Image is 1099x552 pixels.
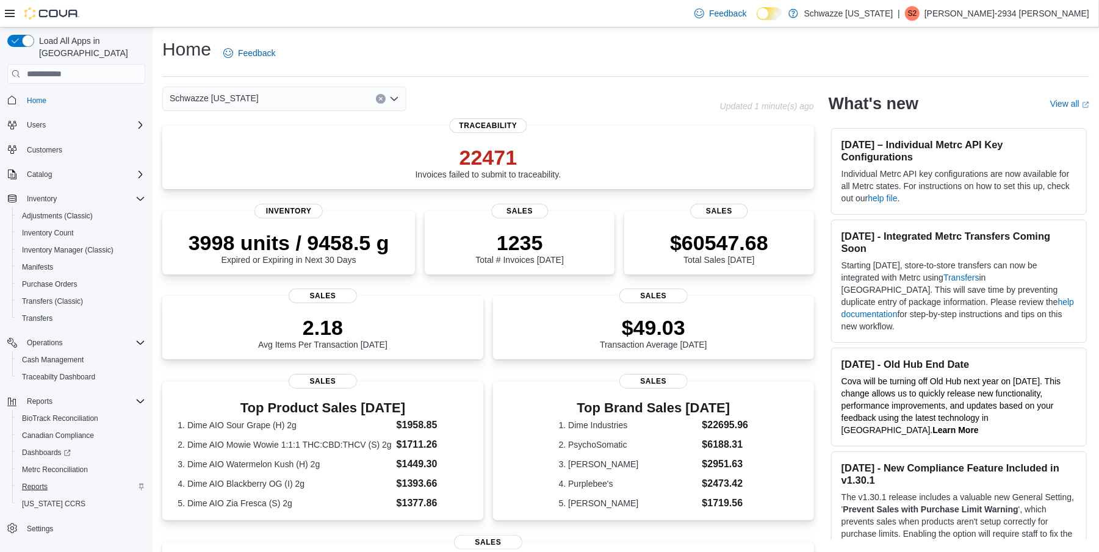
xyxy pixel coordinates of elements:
h1: Home [162,37,211,62]
p: | [898,6,900,21]
a: Customers [22,143,67,157]
button: Inventory [2,190,150,207]
dd: $22695.96 [702,418,749,432]
button: Users [22,118,51,132]
dt: 2. PsychoSomatic [559,439,697,451]
button: Open list of options [389,94,399,104]
dt: 3. Dime AIO Watermelon Kush (H) 2g [178,458,391,470]
dt: 1. Dime AIO Sour Grape (H) 2g [178,419,391,431]
button: Inventory Count [12,224,150,242]
dd: $6188.31 [702,437,749,452]
span: Feedback [709,7,746,20]
p: Updated 1 minute(s) ago [720,101,814,111]
strong: Prevent Sales with Purchase Limit Warning [843,504,1018,514]
div: Total # Invoices [DATE] [475,231,563,265]
button: Catalog [2,166,150,183]
span: Dashboards [17,445,145,460]
h3: Top Product Sales [DATE] [178,401,467,415]
a: help file [868,193,897,203]
p: [PERSON_NAME]-2934 [PERSON_NAME] [924,6,1089,21]
a: Adjustments (Classic) [17,209,98,223]
span: Sales [691,204,748,218]
img: Cova [24,7,79,20]
span: Dashboards [22,448,71,457]
span: BioTrack Reconciliation [17,411,145,426]
a: Inventory Manager (Classic) [17,243,118,257]
button: Cash Management [12,351,150,368]
span: BioTrack Reconciliation [22,414,98,423]
button: Operations [2,334,150,351]
button: Inventory [22,192,62,206]
span: Traceabilty Dashboard [22,372,95,382]
dd: $1377.86 [397,496,468,511]
p: $49.03 [600,315,707,340]
p: 22471 [416,145,561,170]
span: Users [27,120,46,130]
button: Operations [22,335,68,350]
span: Manifests [22,262,53,272]
dd: $2951.63 [702,457,749,471]
dd: $1719.56 [702,496,749,511]
span: Inventory [254,204,323,218]
a: Purchase Orders [17,277,82,292]
a: Manifests [17,260,58,274]
dt: 4. Dime AIO Blackberry OG (I) 2g [178,478,391,490]
button: Manifests [12,259,150,276]
p: Starting [DATE], store-to-store transfers can now be integrated with Metrc using in [GEOGRAPHIC_D... [841,259,1076,332]
button: BioTrack Reconciliation [12,410,150,427]
span: Home [22,92,145,107]
div: Avg Items Per Transaction [DATE] [258,315,387,349]
span: Inventory Count [17,226,145,240]
a: Settings [22,522,58,536]
span: Transfers [22,314,52,323]
button: Canadian Compliance [12,427,150,444]
a: Dashboards [12,444,150,461]
div: Invoices failed to submit to traceability. [416,145,561,179]
dd: $1958.85 [397,418,468,432]
span: Sales [619,289,688,303]
h3: [DATE] - Integrated Metrc Transfers Coming Soon [841,230,1076,254]
span: Home [27,96,46,106]
dt: 1. Dime Industries [559,419,697,431]
span: Inventory Manager (Classic) [17,243,145,257]
button: Reports [2,393,150,410]
a: Transfers (Classic) [17,294,88,309]
p: 1235 [475,231,563,255]
div: Transaction Average [DATE] [600,315,707,349]
span: Metrc Reconciliation [17,462,145,477]
span: Reports [17,479,145,494]
dd: $2473.42 [702,476,749,491]
span: Cash Management [22,355,84,365]
span: Inventory [22,192,145,206]
span: Dark Mode [757,20,757,21]
a: Cash Management [17,353,88,367]
span: [US_STATE] CCRS [22,499,85,509]
svg: External link [1082,101,1089,109]
span: Adjustments (Classic) [22,211,93,221]
div: Total Sales [DATE] [670,231,768,265]
a: Feedback [218,41,280,65]
span: Reports [22,394,145,409]
a: Transfers [943,273,979,282]
dt: 3. [PERSON_NAME] [559,458,697,470]
span: Settings [27,524,53,534]
a: Feedback [690,1,751,26]
a: Metrc Reconciliation [17,462,93,477]
a: Transfers [17,311,57,326]
p: $60547.68 [670,231,768,255]
span: Customers [27,145,62,155]
dt: 2. Dime AIO Mowie Wowie 1:1:1 THC:CBD:THCV (S) 2g [178,439,391,451]
span: Catalog [27,170,52,179]
h3: [DATE] - New Compliance Feature Included in v1.30.1 [841,462,1076,486]
button: Customers [2,141,150,159]
a: Canadian Compliance [17,428,99,443]
div: Expired or Expiring in Next 30 Days [189,231,389,265]
a: Traceabilty Dashboard [17,370,100,384]
span: Adjustments (Classic) [17,209,145,223]
span: Operations [22,335,145,350]
button: Home [2,91,150,109]
span: Customers [22,142,145,157]
span: S2 [908,6,917,21]
button: Clear input [376,94,386,104]
span: Operations [27,338,63,348]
